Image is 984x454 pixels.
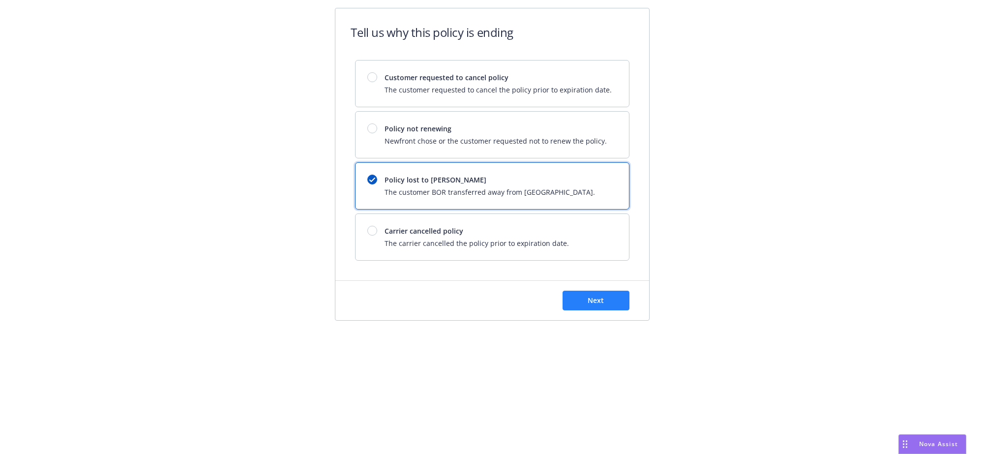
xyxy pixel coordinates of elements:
[385,123,607,134] span: Policy not renewing
[588,296,604,305] span: Next
[385,136,607,146] span: Newfront chose or the customer requested not to renew the policy.
[385,85,612,95] span: The customer requested to cancel the policy prior to expiration date.
[919,440,958,448] span: Nova Assist
[385,175,596,185] span: Policy lost to [PERSON_NAME]
[385,238,569,248] span: The carrier cancelled the policy prior to expiration date.
[899,435,911,454] div: Drag to move
[898,434,966,454] button: Nova Assist
[563,291,629,310] button: Next
[385,226,569,236] span: Carrier cancelled policy
[351,24,513,40] h1: Tell us why this policy is ending
[385,187,596,197] span: The customer BOR transferred away from [GEOGRAPHIC_DATA].
[385,72,612,83] span: Customer requested to cancel policy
